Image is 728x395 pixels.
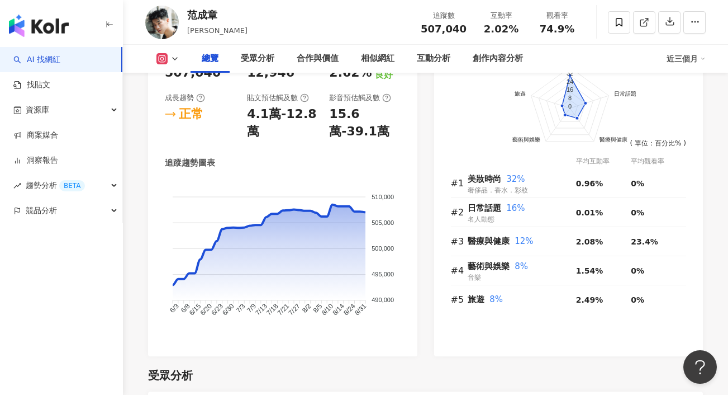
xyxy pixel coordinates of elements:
div: 受眾分析 [241,52,274,65]
span: 日常話題 [468,203,501,213]
tspan: 6/3 [168,302,180,314]
span: 趨勢分析 [26,173,85,198]
tspan: 8/2 [301,302,313,314]
tspan: 490,000 [372,297,394,303]
div: 15.6萬-39.1萬 [329,106,400,140]
div: #5 [451,293,468,307]
div: 相似網紅 [361,52,394,65]
span: 資源庫 [26,97,49,123]
span: 藝術與娛樂 [468,261,510,271]
div: #3 [451,234,468,248]
div: 平均互動率 [576,156,631,167]
img: KOL Avatar [145,6,179,39]
div: 觀看率 [536,10,578,21]
span: [PERSON_NAME] [187,26,248,35]
a: 商案媒合 [13,130,58,141]
div: 受眾分析 [148,368,193,383]
text: 日常話題 [614,91,636,97]
div: 4.1萬-12.8萬 [247,106,318,140]
div: 2.62% [329,64,372,82]
span: 12% [515,236,533,246]
span: 0% [631,179,644,188]
div: 貼文預估觸及數 [247,93,309,103]
span: 醫療與健康 [468,236,510,246]
div: 范成章 [187,8,248,22]
tspan: 7/18 [265,302,280,317]
div: 成長趨勢 [165,93,205,103]
tspan: 505,000 [372,219,394,225]
div: 合作與價值 [297,52,339,65]
span: 74.9% [540,23,574,35]
div: 507,040 [165,64,221,82]
tspan: 6/15 [188,302,203,317]
text: 0 [568,102,571,109]
span: 16% [506,203,525,213]
tspan: 500,000 [372,245,394,252]
span: rise [13,182,21,190]
span: 23.4% [631,237,658,246]
a: 找貼文 [13,79,50,91]
div: 創作內容分析 [473,52,523,65]
text: 8 [568,95,571,101]
div: 互動率 [480,10,522,21]
span: 0.01% [576,208,603,217]
div: #2 [451,205,468,219]
span: 2.49% [576,295,603,304]
span: 8% [489,294,503,304]
text: 旅遊 [514,91,525,97]
span: 0% [631,295,644,304]
div: 互動分析 [417,52,450,65]
tspan: 7/21 [276,302,291,317]
tspan: 7/13 [254,302,269,317]
div: #4 [451,264,468,278]
span: 競品分析 [26,198,57,223]
span: 2.08% [576,237,603,246]
iframe: Help Scout Beacon - Open [683,350,717,384]
a: 洞察報告 [13,155,58,166]
span: 名人動態 [468,215,494,223]
tspan: 6/23 [210,302,225,317]
tspan: 6/30 [221,302,236,317]
div: #1 [451,176,468,190]
span: 0% [631,266,644,275]
tspan: 7/27 [287,302,302,317]
div: 影音預估觸及數 [329,93,391,103]
div: 總覽 [202,52,218,65]
text: 16 [566,86,573,93]
div: 追蹤數 [421,10,467,21]
text: 藝術與娛樂 [512,136,540,142]
div: 12,946 [247,64,294,82]
tspan: 510,000 [372,193,394,200]
div: 正常 [179,106,203,123]
text: 醫療與健康 [599,136,627,142]
tspan: 7/3 [235,302,247,314]
span: 8% [515,261,528,271]
div: 平均觀看率 [631,156,686,167]
span: 1.54% [576,266,603,275]
tspan: 8/5 [312,302,324,314]
tspan: 8/10 [320,302,335,317]
div: 近三個月 [667,50,706,68]
a: searchAI 找網紅 [13,54,60,65]
tspan: 8/24 [342,302,357,317]
img: logo [9,15,69,37]
tspan: 7/9 [245,302,258,314]
span: 奢侈品．香水．彩妝 [468,186,528,194]
text: 32 [566,70,573,77]
tspan: 8/14 [331,302,346,317]
span: 音樂 [468,274,481,281]
tspan: 495,000 [372,271,394,278]
span: 32% [506,174,525,184]
tspan: 6/20 [199,302,214,317]
tspan: 6/8 [179,302,192,314]
div: 良好 [375,69,393,81]
span: 0.96% [576,179,603,188]
div: 追蹤趨勢圖表 [165,157,215,169]
span: 2.02% [484,23,518,35]
span: 美妝時尚 [468,174,501,184]
text: 24 [566,78,573,84]
span: 0% [631,208,644,217]
span: 旅遊 [468,294,484,304]
span: 507,040 [421,23,467,35]
div: BETA [59,180,85,191]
